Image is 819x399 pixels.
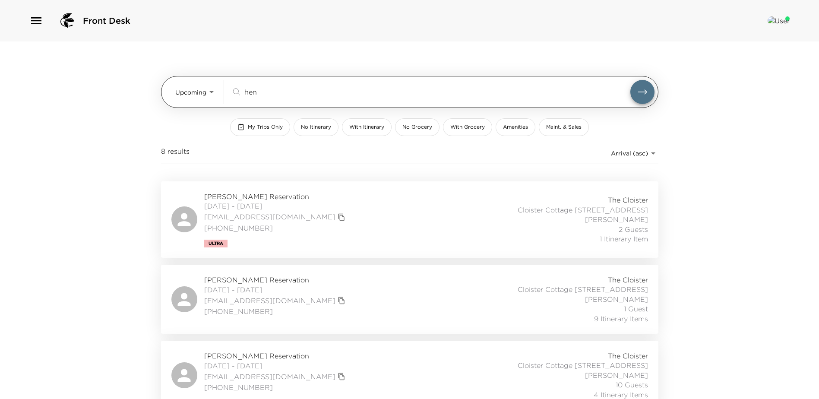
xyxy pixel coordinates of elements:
[204,372,335,381] a: [EMAIL_ADDRESS][DOMAIN_NAME]
[83,15,130,27] span: Front Desk
[230,118,290,136] button: My Trips Only
[594,314,648,323] span: 9 Itinerary Items
[342,118,392,136] button: With Itinerary
[402,123,432,131] span: No Grocery
[161,265,658,334] a: [PERSON_NAME] Reservation[DATE] - [DATE][EMAIL_ADDRESS][DOMAIN_NAME]copy primary member email[PHO...
[503,123,528,131] span: Amenities
[619,225,648,234] span: 2 Guests
[175,89,206,96] span: Upcoming
[204,383,348,392] span: [PHONE_NUMBER]
[585,370,648,380] span: [PERSON_NAME]
[611,149,648,157] span: Arrival (asc)
[161,181,658,258] a: [PERSON_NAME] Reservation[DATE] - [DATE][EMAIL_ADDRESS][DOMAIN_NAME]copy primary member email[PHO...
[204,361,348,370] span: [DATE] - [DATE]
[450,123,485,131] span: With Grocery
[518,361,648,370] span: Cloister Cottage [STREET_ADDRESS]
[335,211,348,223] button: copy primary member email
[608,275,648,285] span: The Cloister
[301,123,331,131] span: No Itinerary
[624,304,648,313] span: 1 Guest
[518,205,648,215] span: Cloister Cottage [STREET_ADDRESS]
[608,351,648,361] span: The Cloister
[204,285,348,294] span: [DATE] - [DATE]
[204,212,335,222] a: [EMAIL_ADDRESS][DOMAIN_NAME]
[204,296,335,305] a: [EMAIL_ADDRESS][DOMAIN_NAME]
[335,370,348,383] button: copy primary member email
[616,380,648,389] span: 10 Guests
[204,201,348,211] span: [DATE] - [DATE]
[600,234,648,244] span: 1 Itinerary Item
[539,118,589,136] button: Maint. & Sales
[209,241,223,246] span: Ultra
[496,118,535,136] button: Amenities
[244,87,630,97] input: Search by traveler, residence, or concierge
[443,118,492,136] button: With Grocery
[294,118,338,136] button: No Itinerary
[204,275,348,285] span: [PERSON_NAME] Reservation
[518,285,648,294] span: Cloister Cottage [STREET_ADDRESS]
[768,16,790,25] img: User
[204,307,348,316] span: [PHONE_NUMBER]
[204,351,348,361] span: [PERSON_NAME] Reservation
[395,118,440,136] button: No Grocery
[248,123,283,131] span: My Trips Only
[161,146,190,160] span: 8 results
[585,294,648,304] span: [PERSON_NAME]
[335,294,348,307] button: copy primary member email
[608,195,648,205] span: The Cloister
[546,123,582,131] span: Maint. & Sales
[349,123,384,131] span: With Itinerary
[204,192,348,201] span: [PERSON_NAME] Reservation
[57,10,78,31] img: logo
[585,215,648,224] span: [PERSON_NAME]
[204,223,348,233] span: [PHONE_NUMBER]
